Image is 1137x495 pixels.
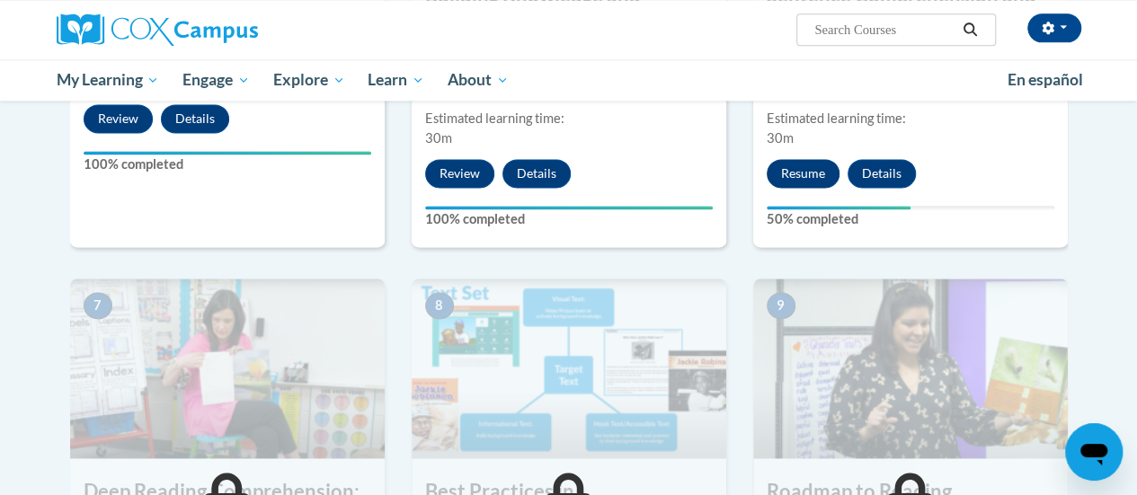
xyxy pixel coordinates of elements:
[436,59,520,101] a: About
[767,109,1054,128] div: Estimated learning time:
[84,292,112,319] span: 7
[45,59,172,101] a: My Learning
[425,109,713,128] div: Estimated learning time:
[996,61,1095,99] a: En español
[767,130,794,146] span: 30m
[425,159,494,188] button: Review
[84,155,371,174] label: 100% completed
[502,159,571,188] button: Details
[1008,70,1083,89] span: En español
[767,209,1054,229] label: 50% completed
[425,292,454,319] span: 8
[70,278,385,458] img: Course Image
[425,206,713,209] div: Your progress
[368,69,424,91] span: Learn
[767,206,910,209] div: Your progress
[57,13,380,46] a: Cox Campus
[767,292,795,319] span: 9
[1027,13,1081,42] button: Account Settings
[1065,423,1123,481] iframe: Button to launch messaging window
[412,278,726,458] img: Course Image
[171,59,262,101] a: Engage
[273,69,345,91] span: Explore
[43,59,1095,101] div: Main menu
[753,278,1068,458] img: Course Image
[767,159,839,188] button: Resume
[262,59,357,101] a: Explore
[56,69,159,91] span: My Learning
[848,159,916,188] button: Details
[84,151,371,155] div: Your progress
[813,19,956,40] input: Search Courses
[84,104,153,133] button: Review
[356,59,436,101] a: Learn
[182,69,250,91] span: Engage
[425,209,713,229] label: 100% completed
[448,69,509,91] span: About
[161,104,229,133] button: Details
[956,19,983,40] button: Search
[57,13,258,46] img: Cox Campus
[425,130,452,146] span: 30m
